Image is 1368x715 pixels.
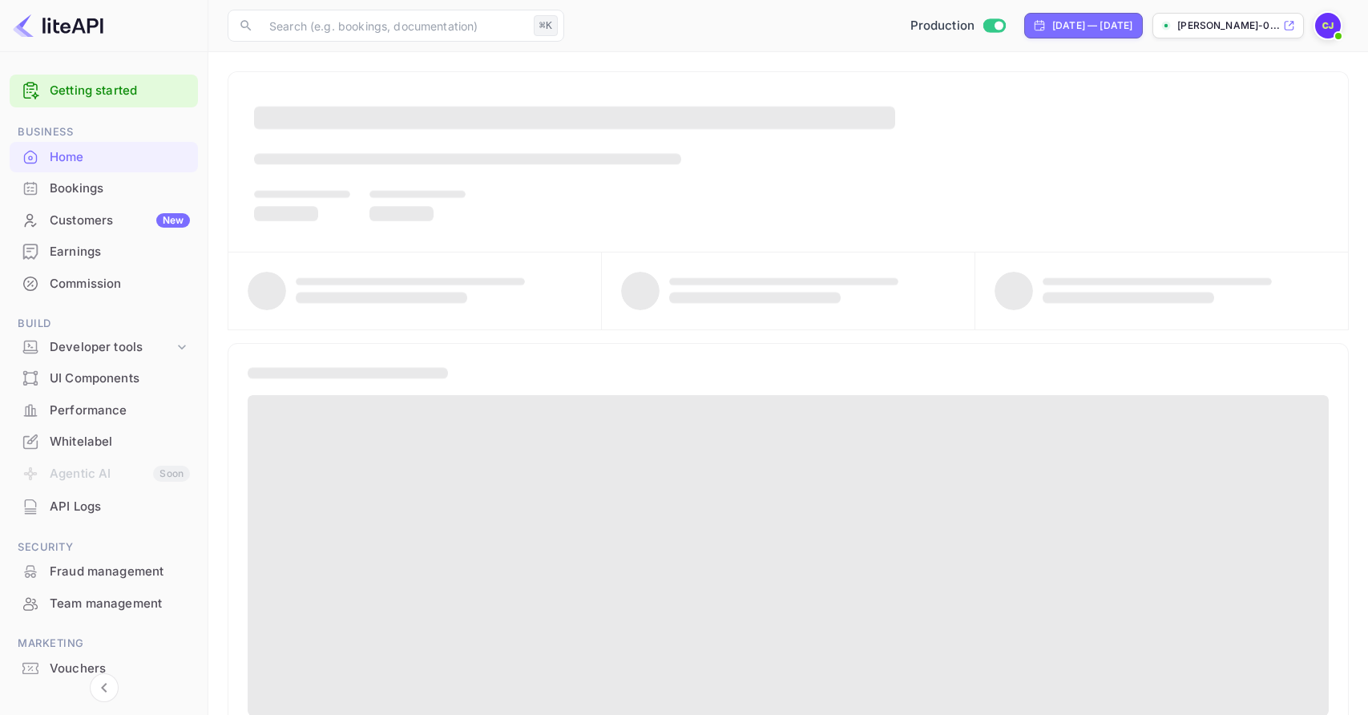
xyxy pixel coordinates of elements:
[10,236,198,266] a: Earnings
[50,370,190,388] div: UI Components
[904,17,1012,35] div: Switch to Sandbox mode
[50,433,190,451] div: Whitelabel
[50,595,190,613] div: Team management
[50,563,190,581] div: Fraud management
[10,653,198,683] a: Vouchers
[10,269,198,298] a: Commission
[1052,18,1132,33] div: [DATE] — [DATE]
[50,180,190,198] div: Bookings
[10,142,198,172] a: Home
[10,588,198,620] div: Team management
[910,17,975,35] span: Production
[10,173,198,203] a: Bookings
[10,333,198,362] div: Developer tools
[10,173,198,204] div: Bookings
[10,556,198,588] div: Fraud management
[10,491,198,523] div: API Logs
[10,491,198,521] a: API Logs
[10,635,198,652] span: Marketing
[260,10,527,42] input: Search (e.g. bookings, documentation)
[10,269,198,300] div: Commission
[50,148,190,167] div: Home
[50,338,174,357] div: Developer tools
[10,205,198,235] a: CustomersNew
[10,556,198,586] a: Fraud management
[10,123,198,141] span: Business
[10,205,198,236] div: CustomersNew
[10,142,198,173] div: Home
[90,673,119,702] button: Collapse navigation
[10,395,198,426] div: Performance
[10,75,198,107] div: Getting started
[50,660,190,678] div: Vouchers
[50,212,190,230] div: Customers
[10,426,198,456] a: Whitelabel
[10,588,198,618] a: Team management
[10,363,198,393] a: UI Components
[13,13,103,38] img: LiteAPI logo
[1177,18,1280,33] p: [PERSON_NAME]-0...
[50,402,190,420] div: Performance
[50,243,190,261] div: Earnings
[156,213,190,228] div: New
[50,498,190,516] div: API Logs
[10,236,198,268] div: Earnings
[534,15,558,36] div: ⌘K
[1315,13,1341,38] img: Carla Barrios Juarez
[10,653,198,685] div: Vouchers
[10,315,198,333] span: Build
[1024,13,1143,38] div: Click to change the date range period
[10,426,198,458] div: Whitelabel
[50,275,190,293] div: Commission
[10,363,198,394] div: UI Components
[10,395,198,425] a: Performance
[10,539,198,556] span: Security
[50,82,190,100] a: Getting started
